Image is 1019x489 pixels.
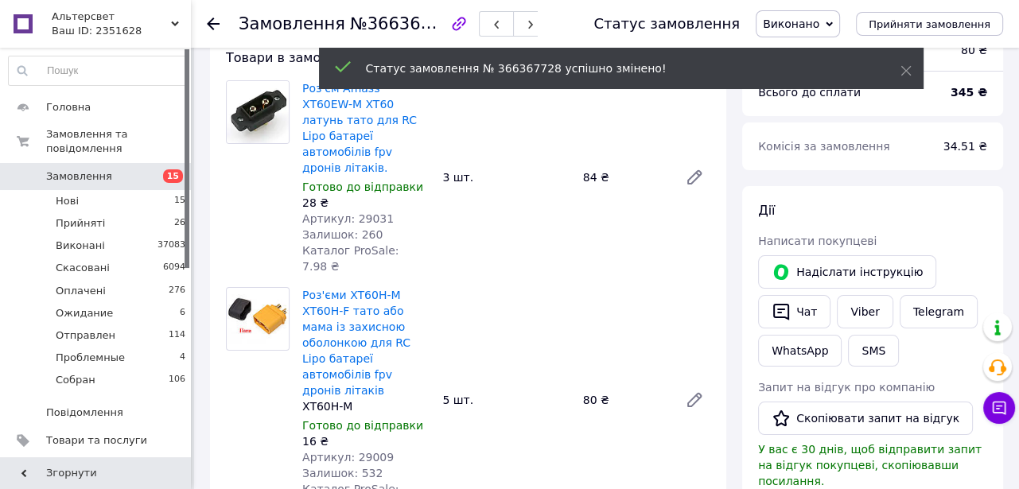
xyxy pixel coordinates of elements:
span: Повідомлення [46,406,123,420]
span: Замовлення та повідомлення [46,127,191,156]
span: №366367728 [350,14,463,33]
a: Редагувати [679,161,710,193]
span: 37083 [158,239,185,253]
span: Артикул: 29009 [302,451,394,464]
span: 15 [163,169,183,183]
img: Роз'єми XT60H-M XT60H-F тато або мама із захисною оболонкою для RC Lipo батареї автомобілів fpv д... [227,294,289,343]
a: Редагувати [679,384,710,416]
span: Каталог ProSale: 7.98 ₴ [302,244,399,273]
span: Товари та послуги [46,433,147,448]
div: 3 шт. [436,166,576,188]
a: Роз'єми XT60H-M XT60H-F тато або мама із захисною оболонкою для RC Lipo батареї автомобілів fpv д... [302,289,410,397]
span: У вас є 30 днів, щоб відправити запит на відгук покупцеві, скопіювавши посилання. [758,443,982,487]
span: Виконано [763,17,819,30]
span: Головна [46,100,91,114]
span: Залишок: 260 [302,228,383,241]
span: Проблемные [56,351,125,365]
span: Прийняті [56,216,105,231]
div: XT60H-M [302,398,430,414]
button: SMS [848,335,899,367]
span: Всього до сплати [758,86,861,99]
span: Замовлення [46,169,112,184]
div: 84 ₴ [577,166,672,188]
span: Нові [56,194,79,208]
input: Пошук [9,56,186,85]
span: Скасовані [56,261,110,275]
span: 4 [180,351,185,365]
button: Прийняти замовлення [856,12,1003,36]
span: Товари в замовленні (5) [226,50,387,65]
span: 114 [169,328,185,343]
img: Роз'єм Amass XT60EW-M XT60 латунь тато для RC Lipo батареї автомобілів fpv дронів літаків. [227,81,289,143]
div: 16 ₴ [302,433,430,449]
span: Артикул: 29031 [302,212,394,225]
div: Статус замовлення [593,16,740,32]
button: Надіслати інструкцію [758,255,936,289]
span: Альтерсвет [52,10,171,24]
button: Чат з покупцем [983,392,1015,424]
span: 106 [169,373,185,387]
div: Ваш ID: 2351628 [52,24,191,38]
span: 15 [174,194,185,208]
span: Запит на відгук про компанію [758,381,935,394]
div: 80 ₴ [577,389,672,411]
span: Залишок: 532 [302,467,383,479]
span: Прийняти замовлення [869,18,990,30]
span: Отправлен [56,328,115,343]
span: 6094 [163,261,185,275]
button: Чат [758,295,830,328]
div: 80 ₴ [951,33,997,68]
a: Роз'єм Amass XT60EW-M XT60 латунь тато для RC Lipo батареї автомобілів fpv дронів літаків. [302,82,417,174]
span: Написати покупцеві [758,235,877,247]
span: 6 [180,306,185,320]
div: Повернутися назад [207,16,220,32]
span: 276 [169,284,185,298]
span: Готово до відправки [302,180,423,193]
button: Скопіювати запит на відгук [758,402,973,435]
span: 26 [174,216,185,231]
b: 345 ₴ [951,86,987,99]
div: Статус замовлення № 366367728 успішно змінено! [366,60,861,76]
span: Комісія за замовлення [758,140,890,153]
span: 34.51 ₴ [943,140,987,153]
span: Дії [758,203,775,218]
span: Замовлення [239,14,345,33]
div: 5 шт. [436,389,576,411]
a: Viber [837,295,893,328]
span: Виконані [56,239,105,253]
span: Готово до відправки [302,419,423,432]
div: 28 ₴ [302,195,430,211]
a: Telegram [900,295,978,328]
span: Оплачені [56,284,106,298]
span: Ожидание [56,306,113,320]
a: WhatsApp [758,335,842,367]
span: Собран [56,373,95,387]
